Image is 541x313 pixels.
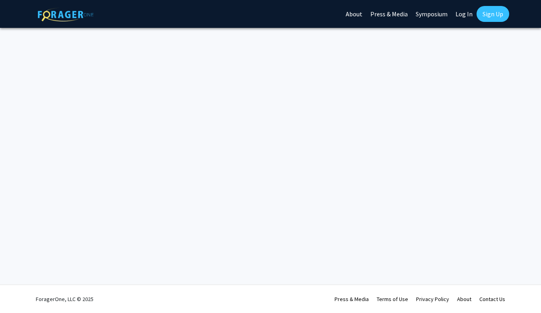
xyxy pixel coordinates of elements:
[477,6,509,22] a: Sign Up
[38,8,93,22] img: ForagerOne Logo
[335,295,369,303] a: Press & Media
[416,295,449,303] a: Privacy Policy
[36,285,93,313] div: ForagerOne, LLC © 2025
[377,295,408,303] a: Terms of Use
[457,295,471,303] a: About
[479,295,505,303] a: Contact Us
